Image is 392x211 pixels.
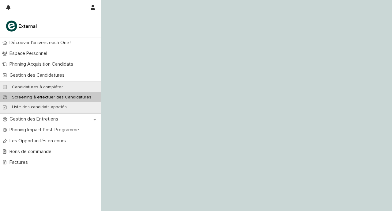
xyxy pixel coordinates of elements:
p: Les Opportunités en cours [7,138,71,144]
p: Espace Personnel [7,51,52,56]
p: Screening à effectuer des Candidatures [7,95,96,100]
img: bc51vvfgR2QLHU84CWIQ [5,20,39,32]
p: Gestion des Entretiens [7,116,63,122]
p: Gestion des Candidatures [7,72,70,78]
p: Phoning Acquisition Candidats [7,61,78,67]
p: Bons de commande [7,149,56,155]
p: Liste des candidats appelés [7,105,72,110]
p: Phoning Impact Post-Programme [7,127,84,133]
p: Découvrir l'univers each One ! [7,40,76,46]
p: Candidatures à compléter [7,85,68,90]
p: Factures [7,159,33,165]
